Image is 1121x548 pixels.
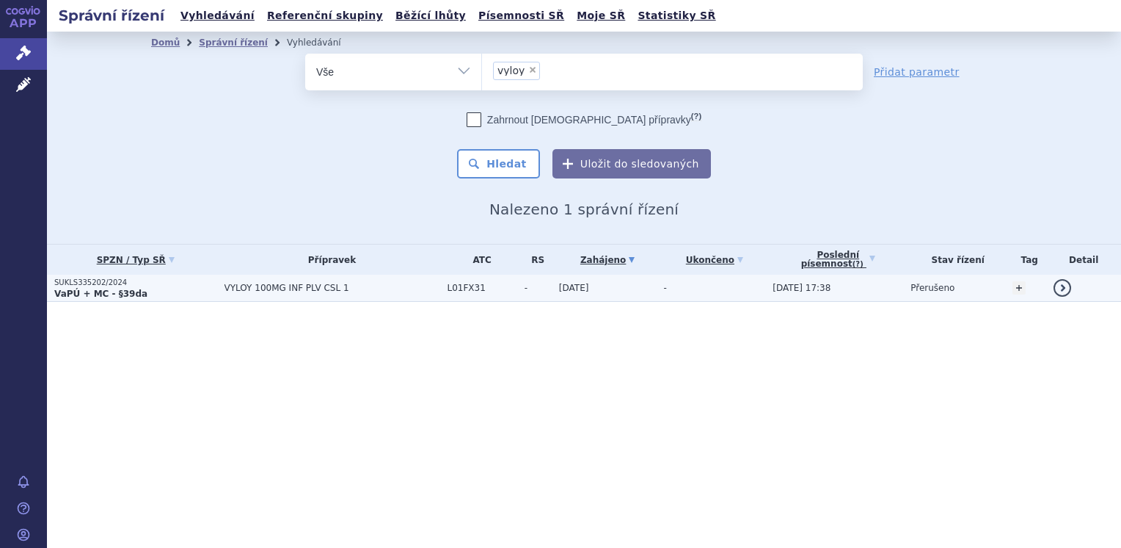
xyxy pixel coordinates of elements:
[1054,279,1071,297] a: detail
[1046,245,1121,275] th: Detail
[391,6,470,26] a: Běžící lhůty
[874,65,960,79] a: Přidat parametr
[497,65,525,76] span: vyloy
[489,201,679,218] span: Nalezeno 1 správní řízení
[663,250,765,270] a: Ukončeno
[467,112,701,127] label: Zahrnout [DEMOGRAPHIC_DATA] přípravky
[1005,245,1046,275] th: Tag
[773,245,903,275] a: Poslednípísemnost(?)
[852,260,863,269] abbr: (?)
[773,283,830,293] span: [DATE] 17:38
[559,250,657,270] a: Zahájeno
[224,283,440,293] span: VYLOY 100MG INF PLV CSL 1
[287,32,360,54] li: Vyhledávání
[448,283,517,293] span: L01FX31
[903,245,1005,275] th: Stav řízení
[54,289,147,299] strong: VaPÚ + MC - §39da
[54,278,217,288] p: SUKLS335202/2024
[151,37,180,48] a: Domů
[691,112,701,121] abbr: (?)
[633,6,720,26] a: Statistiky SŘ
[517,245,552,275] th: RS
[552,149,711,179] button: Uložit do sledovaných
[572,6,629,26] a: Moje SŘ
[457,149,540,179] button: Hledat
[525,283,552,293] span: -
[528,65,537,74] span: ×
[663,283,666,293] span: -
[1012,281,1026,295] a: +
[263,6,387,26] a: Referenční skupiny
[176,6,259,26] a: Vyhledávání
[217,245,440,275] th: Přípravek
[199,37,268,48] a: Správní řízení
[559,283,589,293] span: [DATE]
[47,5,176,26] h2: Správní řízení
[544,61,552,79] input: vyloy
[474,6,569,26] a: Písemnosti SŘ
[440,245,517,275] th: ATC
[910,283,954,293] span: Přerušeno
[54,250,217,270] a: SPZN / Typ SŘ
